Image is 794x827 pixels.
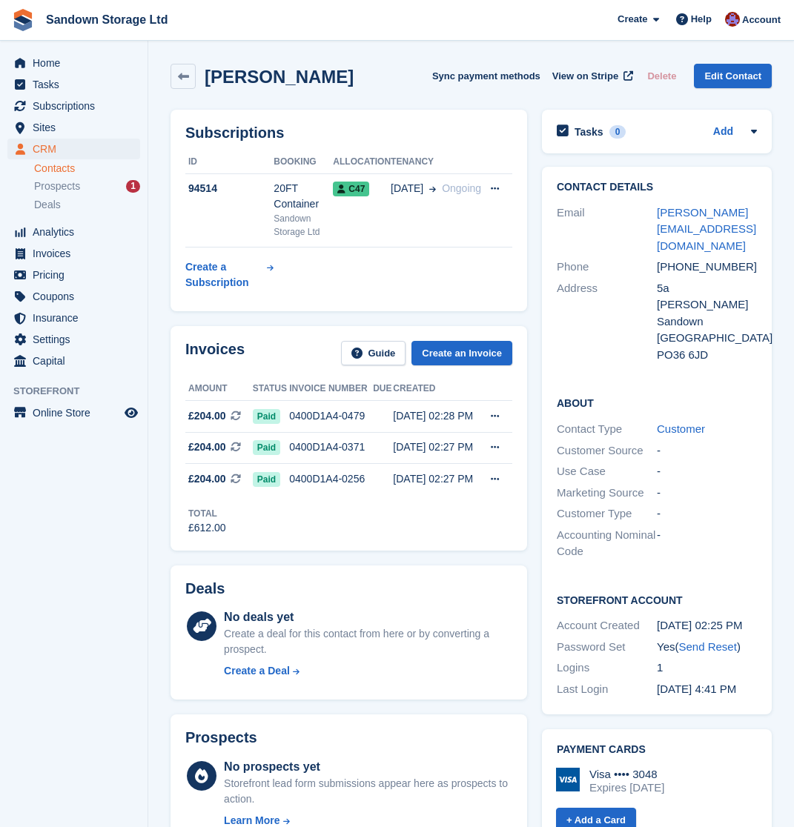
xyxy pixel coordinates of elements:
[609,125,626,139] div: 0
[253,409,280,424] span: Paid
[657,330,757,347] div: [GEOGRAPHIC_DATA]
[713,124,733,141] a: Add
[557,639,657,656] div: Password Set
[7,402,140,423] a: menu
[33,96,122,116] span: Subscriptions
[657,505,757,522] div: -
[393,439,479,455] div: [DATE] 02:27 PM
[188,439,226,455] span: £204.00
[33,222,122,242] span: Analytics
[557,592,757,607] h2: Storefront Account
[40,7,173,32] a: Sandown Storage Ltd
[224,663,512,679] a: Create a Deal
[432,64,540,88] button: Sync payment methods
[224,663,290,679] div: Create a Deal
[557,660,657,677] div: Logins
[224,758,512,776] div: No prospects yet
[556,768,580,791] img: Visa Logo
[185,341,245,365] h2: Invoices
[188,520,226,536] div: £612.00
[557,681,657,698] div: Last Login
[33,243,122,264] span: Invoices
[657,485,757,502] div: -
[289,377,373,401] th: Invoice number
[557,395,757,410] h2: About
[657,442,757,459] div: -
[289,471,373,487] div: 0400D1A4-0256
[557,421,657,438] div: Contact Type
[188,471,226,487] span: £204.00
[185,259,264,290] div: Create a Subscription
[185,150,274,174] th: ID
[641,64,682,88] button: Delete
[224,608,512,626] div: No deals yet
[274,150,333,174] th: Booking
[185,181,274,196] div: 94514
[253,377,290,401] th: Status
[126,180,140,193] div: 1
[557,463,657,480] div: Use Case
[657,347,757,364] div: PO36 6JD
[7,53,140,73] a: menu
[557,280,657,364] div: Address
[33,139,122,159] span: CRM
[7,265,140,285] a: menu
[34,198,61,212] span: Deals
[205,67,354,87] h2: [PERSON_NAME]
[253,472,280,487] span: Paid
[33,74,122,95] span: Tasks
[657,259,757,276] div: [PHONE_NUMBER]
[391,150,481,174] th: Tenancy
[442,182,481,194] span: Ongoing
[589,781,664,794] div: Expires [DATE]
[373,377,393,401] th: Due
[742,13,781,27] span: Account
[274,181,333,212] div: 20FT Container
[185,377,253,401] th: Amount
[289,439,373,455] div: 0400D1A4-0371
[675,640,740,653] span: ( )
[557,442,657,459] div: Customer Source
[557,505,657,522] div: Customer Type
[657,639,757,656] div: Yes
[657,313,757,331] div: Sandown
[33,329,122,350] span: Settings
[557,205,657,255] div: Email
[657,280,757,313] div: 5a [PERSON_NAME]
[678,640,736,653] a: Send Reset
[657,422,705,435] a: Customer
[557,259,657,276] div: Phone
[552,69,618,84] span: View on Stripe
[657,463,757,480] div: -
[13,384,148,399] span: Storefront
[34,162,140,176] a: Contacts
[694,64,772,88] a: Edit Contact
[33,402,122,423] span: Online Store
[657,527,757,560] div: -
[657,206,756,252] a: [PERSON_NAME][EMAIL_ADDRESS][DOMAIN_NAME]
[289,408,373,424] div: 0400D1A4-0479
[33,53,122,73] span: Home
[7,286,140,307] a: menu
[274,212,333,239] div: Sandown Storage Ltd
[589,768,664,781] div: Visa •••• 3048
[393,408,479,424] div: [DATE] 02:28 PM
[657,660,757,677] div: 1
[557,527,657,560] div: Accounting Nominal Code
[122,404,140,422] a: Preview store
[7,96,140,116] a: menu
[618,12,647,27] span: Create
[33,265,122,285] span: Pricing
[185,253,274,296] a: Create a Subscription
[557,744,757,756] h2: Payment cards
[33,117,122,138] span: Sites
[557,182,757,193] h2: Contact Details
[185,124,512,142] h2: Subscriptions
[657,682,736,695] time: 2025-07-08 15:41:04 UTC
[7,117,140,138] a: menu
[393,377,479,401] th: Created
[185,729,257,746] h2: Prospects
[691,12,712,27] span: Help
[333,150,391,174] th: Allocation
[393,471,479,487] div: [DATE] 02:27 PM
